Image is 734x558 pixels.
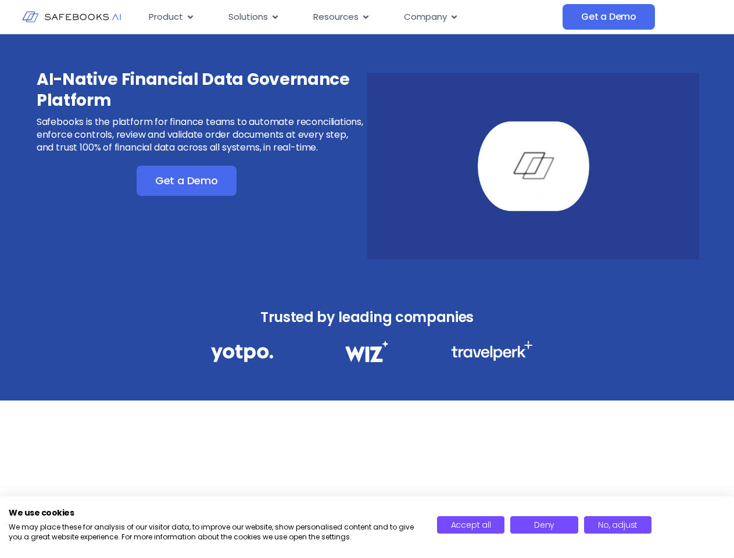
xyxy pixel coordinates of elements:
[185,306,549,329] h3: Trusted by leading companies
[228,10,268,24] span: Solutions
[563,4,655,30] a: Get a Demo
[139,6,563,28] nav: Menu
[155,175,218,187] span: Get a Demo
[149,10,183,24] span: Product
[339,341,394,362] img: Financial Data Governance 2
[37,116,366,154] p: Safebooks is the platform for finance teams to automate reconciliations, enforce controls, review...
[9,523,420,542] p: We may place these for analysis of our visitor data, to improve our website, show personalised co...
[313,10,359,24] span: Resources
[211,341,273,366] img: Financial Data Governance 1
[451,341,533,361] img: Financial Data Governance 3
[534,519,554,531] span: Deny
[451,519,491,531] span: Accept all
[404,10,447,24] span: Company
[510,516,578,534] button: Deny all cookies
[37,69,366,111] h3: AI-Native Financial Data Governance Platform
[137,166,237,196] a: Get a Demo
[437,516,505,534] button: Accept all cookies
[584,516,652,534] button: Adjust cookie preferences
[598,519,638,531] span: No, adjust
[581,11,636,23] span: Get a Demo
[9,507,420,518] h2: We use cookies
[139,6,563,28] div: Menu Toggle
